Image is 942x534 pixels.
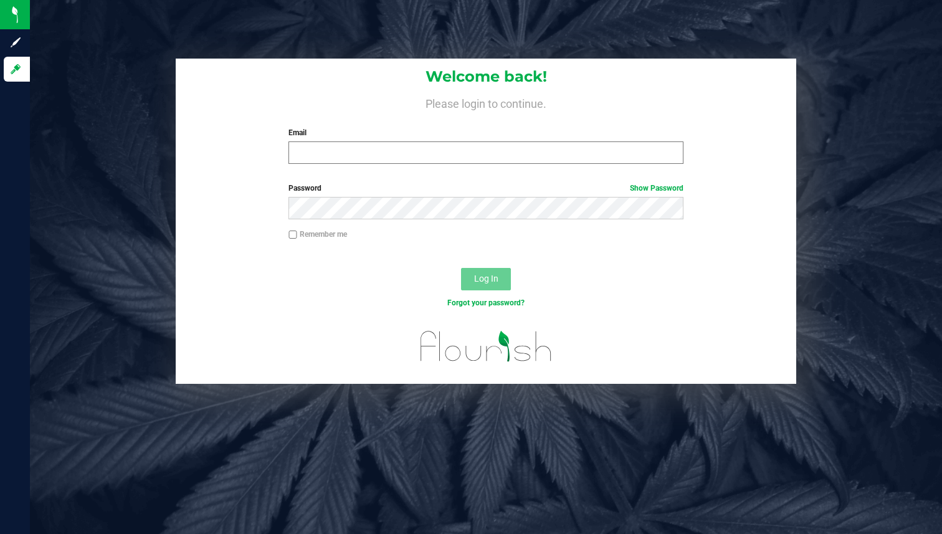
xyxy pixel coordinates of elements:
a: Show Password [630,184,683,193]
span: Log In [474,274,498,284]
img: flourish_logo.svg [409,322,564,371]
button: Log In [461,268,511,290]
a: Forgot your password? [447,298,525,307]
h1: Welcome back! [176,69,796,85]
label: Remember me [288,229,347,240]
h4: Please login to continue. [176,95,796,110]
span: Password [288,184,321,193]
label: Email [288,127,683,138]
inline-svg: Sign up [9,36,22,49]
inline-svg: Log in [9,63,22,75]
input: Remember me [288,231,297,239]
